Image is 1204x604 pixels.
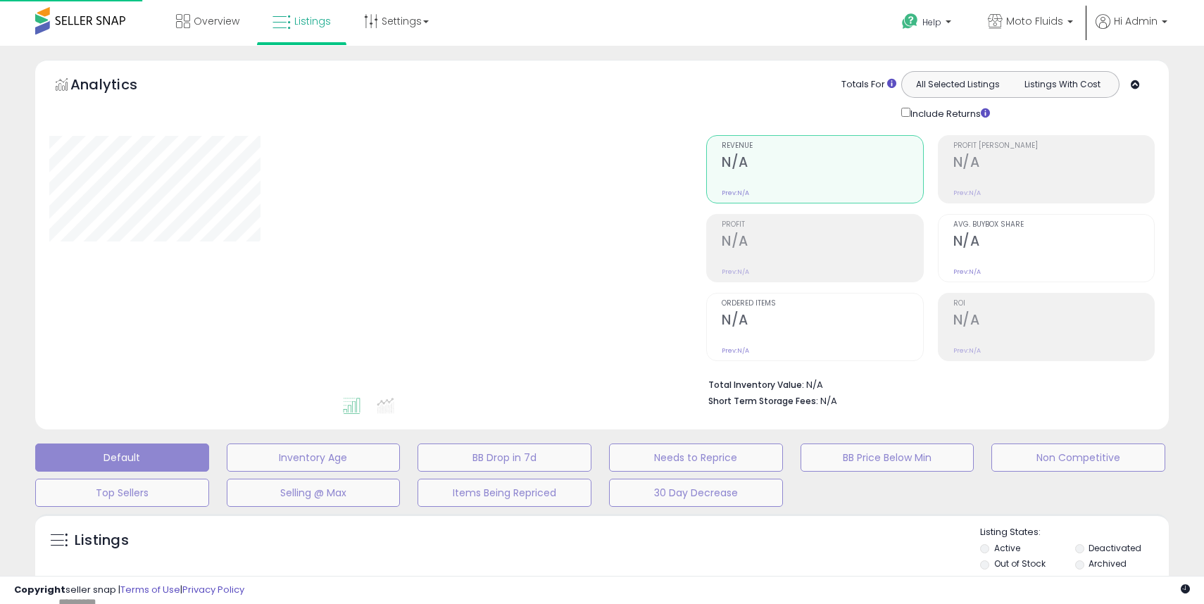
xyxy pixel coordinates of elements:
[609,443,783,472] button: Needs to Reprice
[801,443,974,472] button: BB Price Below Min
[953,221,1154,229] span: Avg. Buybox Share
[294,14,331,28] span: Listings
[905,75,1010,94] button: All Selected Listings
[722,221,922,229] span: Profit
[722,154,922,173] h2: N/A
[14,584,244,597] div: seller snap | |
[922,16,941,28] span: Help
[722,300,922,308] span: Ordered Items
[991,443,1165,472] button: Non Competitive
[820,394,837,408] span: N/A
[418,443,591,472] button: BB Drop in 7d
[722,233,922,252] h2: N/A
[227,479,401,507] button: Selling @ Max
[70,75,165,98] h5: Analytics
[901,13,919,30] i: Get Help
[891,105,1007,121] div: Include Returns
[1114,14,1158,28] span: Hi Admin
[227,443,401,472] button: Inventory Age
[609,479,783,507] button: 30 Day Decrease
[722,189,749,197] small: Prev: N/A
[708,395,818,407] b: Short Term Storage Fees:
[722,312,922,331] h2: N/A
[14,583,65,596] strong: Copyright
[1010,75,1115,94] button: Listings With Cost
[418,479,591,507] button: Items Being Repriced
[891,2,965,46] a: Help
[953,300,1154,308] span: ROI
[953,268,981,276] small: Prev: N/A
[722,142,922,150] span: Revenue
[194,14,239,28] span: Overview
[841,78,896,92] div: Totals For
[953,312,1154,331] h2: N/A
[35,479,209,507] button: Top Sellers
[953,346,981,355] small: Prev: N/A
[708,379,804,391] b: Total Inventory Value:
[708,375,1144,392] li: N/A
[1096,14,1167,46] a: Hi Admin
[953,142,1154,150] span: Profit [PERSON_NAME]
[722,268,749,276] small: Prev: N/A
[722,346,749,355] small: Prev: N/A
[1006,14,1063,28] span: Moto Fluids
[953,154,1154,173] h2: N/A
[35,443,209,472] button: Default
[953,189,981,197] small: Prev: N/A
[953,233,1154,252] h2: N/A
